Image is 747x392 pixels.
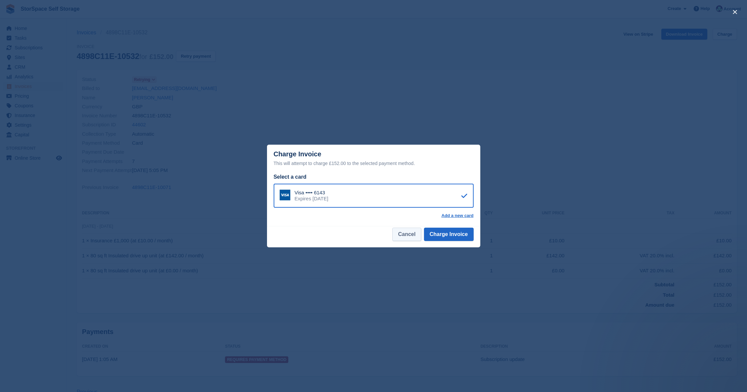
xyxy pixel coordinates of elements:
[441,213,473,218] a: Add a new card
[274,173,474,181] div: Select a card
[392,228,421,241] button: Cancel
[274,159,474,167] div: This will attempt to charge £152.00 to the selected payment method.
[295,190,328,196] div: Visa •••• 6143
[280,190,290,200] img: Visa Logo
[424,228,474,241] button: Charge Invoice
[295,196,328,202] div: Expires [DATE]
[730,7,740,17] button: close
[274,150,474,167] div: Charge Invoice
